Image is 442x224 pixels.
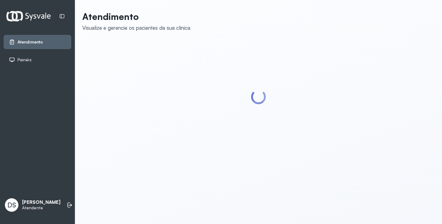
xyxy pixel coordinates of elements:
div: Visualize e gerencie os pacientes da sua clínica [82,25,190,31]
a: Atendimento [9,39,66,45]
span: Atendimento [17,40,43,45]
p: [PERSON_NAME] [22,199,60,205]
img: Logotipo do estabelecimento [6,11,51,21]
p: Atendente [22,205,60,211]
span: Painéis [17,57,32,63]
p: Atendimento [82,11,190,22]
